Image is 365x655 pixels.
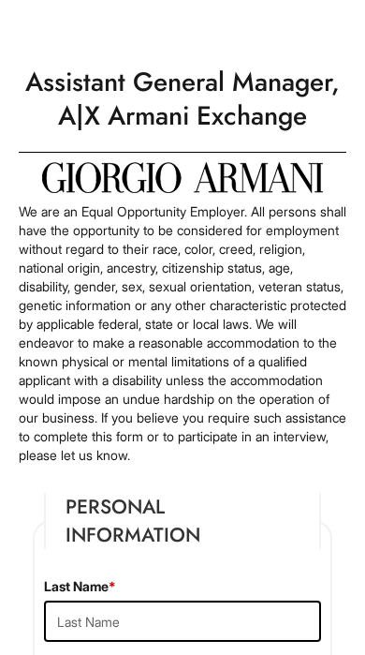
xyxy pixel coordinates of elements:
img: Giorgio Armani [42,162,323,193]
legend: Personal Information [44,493,321,549]
h1: Assistant General Manager, A|X Armani Exchange [9,56,356,142]
p: We are an Equal Opportunity Employer. All persons shall have the opportunity to be considered for... [19,202,346,465]
input: Last Name [44,601,321,642]
label: Last Name [44,577,116,596]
